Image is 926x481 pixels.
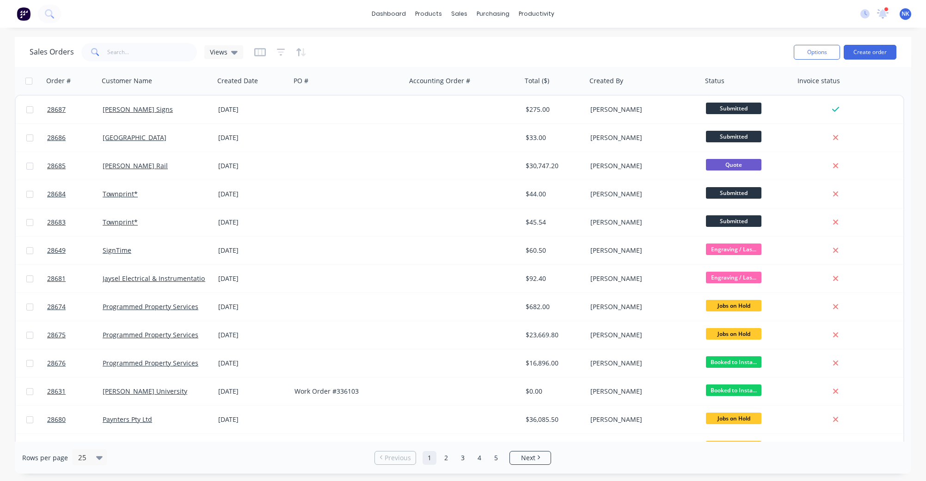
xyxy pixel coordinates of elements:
[526,161,580,170] div: $30,747.20
[844,45,896,60] button: Create order
[30,48,74,56] h1: Sales Orders
[706,300,761,311] span: Jobs on Hold
[218,218,287,227] div: [DATE]
[47,105,66,114] span: 28687
[589,76,623,85] div: Created By
[217,76,258,85] div: Created Date
[103,246,131,255] a: SignTime
[439,451,453,465] a: Page 2
[706,187,761,199] span: Submitted
[705,76,724,85] div: Status
[218,415,287,424] div: [DATE]
[590,246,693,255] div: [PERSON_NAME]
[218,387,287,396] div: [DATE]
[590,302,693,311] div: [PERSON_NAME]
[456,451,470,465] a: Page 3
[706,215,761,227] span: Submitted
[590,387,693,396] div: [PERSON_NAME]
[47,189,66,199] span: 28684
[17,7,31,21] img: Factory
[526,105,580,114] div: $275.00
[103,302,198,311] a: Programmed Property Services
[102,76,152,85] div: Customer Name
[47,237,103,264] a: 28649
[218,246,287,255] div: [DATE]
[706,413,761,424] span: Jobs on Hold
[47,349,103,377] a: 28676
[367,7,411,21] a: dashboard
[472,451,486,465] a: Page 4
[526,218,580,227] div: $45.54
[590,330,693,340] div: [PERSON_NAME]
[47,406,103,433] a: 28680
[103,359,198,367] a: Programmed Property Services
[521,453,535,463] span: Next
[218,133,287,142] div: [DATE]
[47,161,66,170] span: 28685
[526,387,580,396] div: $0.00
[526,330,580,340] div: $23,669.80
[47,321,103,349] a: 28675
[590,415,693,424] div: [PERSON_NAME]
[22,453,68,463] span: Rows per page
[447,7,472,21] div: sales
[218,330,287,340] div: [DATE]
[409,76,470,85] div: Accounting Order #
[706,441,761,452] span: Jobs on Hold
[706,356,761,368] span: Booked to Insta...
[526,302,580,311] div: $682.00
[901,10,909,18] span: NK
[510,453,551,463] a: Next page
[590,274,693,283] div: [PERSON_NAME]
[706,159,761,170] span: Quote
[103,330,198,339] a: Programmed Property Services
[47,377,103,405] a: 28631
[525,76,549,85] div: Total ($)
[218,274,287,283] div: [DATE]
[103,133,166,142] a: [GEOGRAPHIC_DATA]
[706,384,761,396] span: Booked to Insta...
[385,453,411,463] span: Previous
[706,103,761,114] span: Submitted
[590,133,693,142] div: [PERSON_NAME]
[103,218,138,226] a: Townprint*
[47,434,103,462] a: 28679
[423,451,436,465] a: Page 1 is your current page
[590,218,693,227] div: [PERSON_NAME]
[107,43,197,61] input: Search...
[47,208,103,236] a: 28683
[46,76,71,85] div: Order #
[218,105,287,114] div: [DATE]
[47,96,103,123] a: 28687
[47,124,103,152] a: 28686
[411,7,447,21] div: products
[526,133,580,142] div: $33.00
[706,272,761,283] span: Engraving / Las...
[47,387,66,396] span: 28631
[103,387,187,396] a: [PERSON_NAME] University
[47,246,66,255] span: 28649
[218,189,287,199] div: [DATE]
[47,274,66,283] span: 28681
[47,330,66,340] span: 28675
[103,105,173,114] a: [PERSON_NAME] Signs
[47,293,103,321] a: 28674
[375,453,416,463] a: Previous page
[794,45,840,60] button: Options
[472,7,514,21] div: purchasing
[294,387,397,396] div: Work Order #336103
[706,244,761,255] span: Engraving / Las...
[526,189,580,199] div: $44.00
[218,359,287,368] div: [DATE]
[590,105,693,114] div: [PERSON_NAME]
[47,133,66,142] span: 28686
[47,359,66,368] span: 28676
[294,76,308,85] div: PO #
[103,161,168,170] a: [PERSON_NAME] Rail
[47,265,103,292] a: 28681
[706,131,761,142] span: Submitted
[47,152,103,180] a: 28685
[489,451,503,465] a: Page 5
[47,180,103,208] a: 28684
[103,415,152,424] a: Paynters Pty Ltd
